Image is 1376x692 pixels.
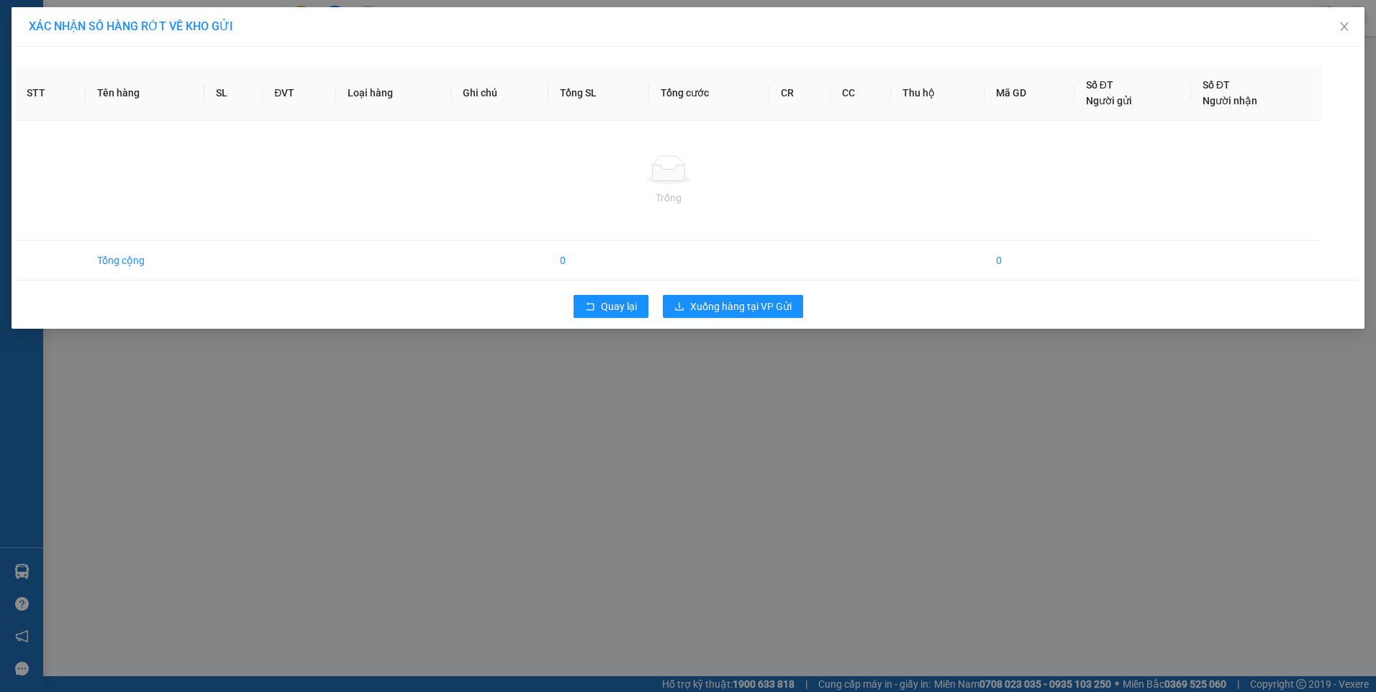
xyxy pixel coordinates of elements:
[1086,95,1132,106] span: Người gửi
[830,65,891,121] th: CC
[548,65,649,121] th: Tổng SL
[574,295,648,318] button: rollbackQuay lại
[29,19,233,33] span: XÁC NHẬN SỐ HÀNG RỚT VỀ KHO GỬI
[601,299,637,314] span: Quay lại
[204,65,263,121] th: SL
[336,65,451,121] th: Loại hàng
[1324,7,1364,47] button: Close
[985,65,1074,121] th: Mã GD
[1203,95,1257,106] span: Người nhận
[985,241,1074,281] td: 0
[585,301,595,313] span: rollback
[649,65,769,121] th: Tổng cước
[27,190,1311,206] div: Trống
[1339,21,1350,32] span: close
[1203,79,1230,91] span: Số ĐT
[1086,79,1113,91] span: Số ĐT
[451,65,548,121] th: Ghi chú
[86,65,204,121] th: Tên hàng
[86,241,204,281] td: Tổng cộng
[891,65,985,121] th: Thu hộ
[690,299,792,314] span: Xuống hàng tại VP Gửi
[548,241,649,281] td: 0
[15,65,86,121] th: STT
[674,301,684,313] span: download
[263,65,335,121] th: ĐVT
[769,65,830,121] th: CR
[663,295,803,318] button: downloadXuống hàng tại VP Gửi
